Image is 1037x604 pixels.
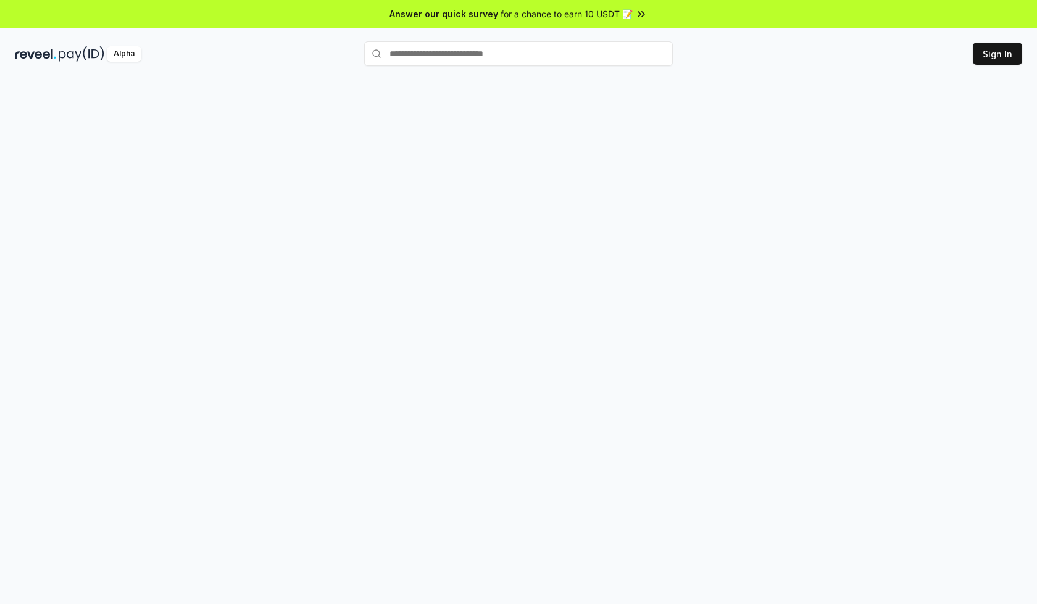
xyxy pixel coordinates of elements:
[59,46,104,62] img: pay_id
[389,7,498,20] span: Answer our quick survey
[107,46,141,62] div: Alpha
[973,43,1022,65] button: Sign In
[15,46,56,62] img: reveel_dark
[501,7,633,20] span: for a chance to earn 10 USDT 📝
